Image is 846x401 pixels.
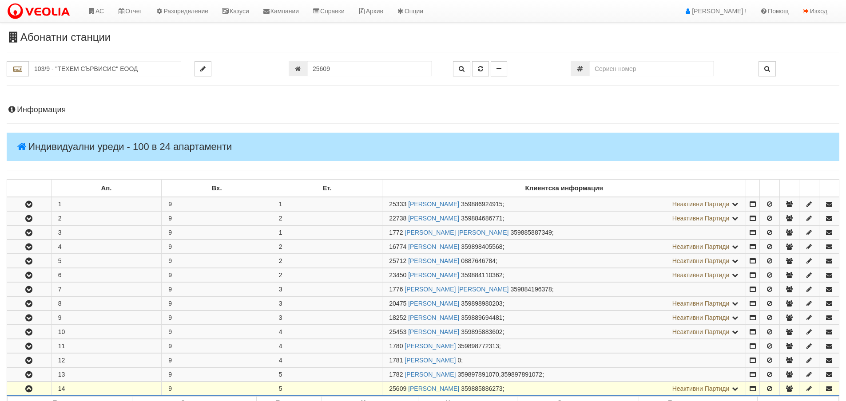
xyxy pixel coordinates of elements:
[382,180,746,197] td: Клиентска информация: No sort applied, sorting is disabled
[162,212,272,225] td: 9
[162,197,272,211] td: 9
[525,185,603,192] b: Клиентска информация
[51,325,162,339] td: 10
[279,342,282,350] span: 4
[162,268,272,282] td: 9
[51,180,162,197] td: Ап.: No sort applied, sorting is disabled
[389,300,406,307] span: Партида №
[51,311,162,325] td: 9
[382,254,746,268] td: ;
[389,257,406,264] span: Партида №
[279,328,282,335] span: 4
[389,342,403,350] span: Партида №
[279,314,282,321] span: 3
[759,180,779,197] td: : No sort applied, sorting is disabled
[279,371,282,378] span: 5
[279,200,282,208] span: 1
[51,297,162,311] td: 8
[819,180,839,197] td: : No sort applied, sorting is disabled
[408,215,459,222] a: [PERSON_NAME]
[101,185,112,192] b: Ап.
[51,283,162,296] td: 7
[672,314,730,321] span: Неактивни Партиди
[382,339,746,353] td: ;
[389,371,403,378] span: Партида №
[279,286,282,293] span: 3
[51,268,162,282] td: 6
[279,385,282,392] span: 5
[382,283,746,296] td: ;
[279,357,282,364] span: 4
[382,368,746,381] td: ;
[162,283,272,296] td: 9
[162,339,272,353] td: 9
[162,240,272,254] td: 9
[461,243,502,250] span: 359898405568
[162,311,272,325] td: 9
[408,314,459,321] a: [PERSON_NAME]
[7,180,52,197] td: : No sort applied, sorting is disabled
[405,371,456,378] a: [PERSON_NAME]
[408,385,459,392] a: [PERSON_NAME]
[389,229,403,236] span: Партида №
[457,342,499,350] span: 359898772313
[7,133,839,161] h4: Индивидуални уреди - 100 в 24 апартаменти
[389,215,406,222] span: Партида №
[162,180,272,197] td: Вх.: No sort applied, sorting is disabled
[389,385,406,392] span: Партида №
[51,197,162,211] td: 1
[272,180,382,197] td: Ет.: No sort applied, sorting is disabled
[51,226,162,240] td: 3
[51,254,162,268] td: 5
[389,243,406,250] span: Партида №
[162,325,272,339] td: 9
[589,61,714,76] input: Сериен номер
[510,286,552,293] span: 359884196378
[799,180,819,197] td: : No sort applied, sorting is disabled
[408,328,459,335] a: [PERSON_NAME]
[461,385,502,392] span: 359885886273
[382,268,746,282] td: ;
[279,215,282,222] span: 2
[672,300,730,307] span: Неактивни Партиди
[408,271,459,279] a: [PERSON_NAME]
[461,328,502,335] span: 359895883602
[746,180,760,197] td: : No sort applied, sorting is disabled
[279,229,282,236] span: 1
[510,229,552,236] span: 359885887349
[162,297,272,311] td: 9
[461,314,502,321] span: 359889694481
[7,31,839,43] h3: Абонатни станции
[382,325,746,339] td: ;
[405,286,508,293] a: [PERSON_NAME] [PERSON_NAME]
[672,385,730,392] span: Неактивни Партиди
[408,200,459,208] a: [PERSON_NAME]
[307,61,432,76] input: Партида №
[382,240,746,254] td: ;
[672,200,730,208] span: Неактивни Партиди
[672,328,730,335] span: Неактивни Партиди
[408,257,459,264] a: [PERSON_NAME]
[7,106,839,114] h4: Информация
[457,357,461,364] span: 0
[212,185,222,192] b: Вх.
[51,354,162,367] td: 12
[382,226,746,240] td: ;
[779,180,799,197] td: : No sort applied, sorting is disabled
[51,368,162,381] td: 13
[162,354,272,367] td: 9
[51,382,162,396] td: 14
[279,257,282,264] span: 2
[279,300,282,307] span: 3
[162,226,272,240] td: 9
[7,2,74,21] img: VeoliaLogo.png
[382,197,746,211] td: ;
[461,215,502,222] span: 359884686771
[389,286,403,293] span: Партида №
[279,271,282,279] span: 2
[51,339,162,353] td: 11
[672,215,730,222] span: Неактивни Партиди
[405,357,456,364] a: [PERSON_NAME]
[461,257,496,264] span: 0887646784
[457,371,542,378] span: 359897891070,359897891072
